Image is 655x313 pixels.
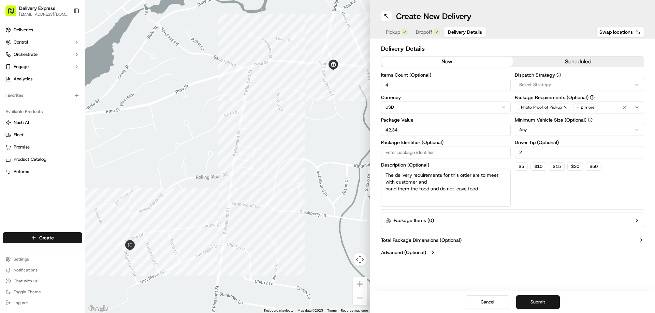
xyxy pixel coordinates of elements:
[14,169,29,175] span: Returns
[515,162,528,171] button: $5
[14,144,30,150] span: Promise
[14,300,28,306] span: Log out
[264,308,293,313] button: Keyboard shortcuts
[5,156,79,162] a: Product Catalog
[381,237,644,244] button: Total Package Dimensions (Optional)
[567,162,583,171] button: $30
[381,73,511,77] label: Items Count (Optional)
[7,118,18,128] img: Angelique Valdez
[106,87,124,95] button: See all
[3,106,82,117] div: Available Products
[3,117,82,128] button: Nash AI
[515,118,644,122] label: Minimum Vehicle Size (Optional)
[60,124,74,129] span: [DATE]
[515,95,644,100] label: Package Requirements (Optional)
[519,82,551,88] span: Select Strategy
[3,154,82,165] button: Product Catalog
[39,234,54,241] span: Create
[14,267,38,273] span: Notifications
[7,99,18,110] img: Regen Pajulas
[515,79,644,91] button: Select Strategy
[3,254,82,264] button: Settings
[3,287,82,297] button: Toggle Theme
[116,67,124,75] button: Start new chat
[353,253,367,266] button: Map camera controls
[51,106,54,111] span: •
[58,153,63,158] div: 💻
[5,144,79,150] a: Promise
[381,146,511,158] input: Enter package identifier
[381,162,511,167] label: Description (Optional)
[14,39,28,45] span: Control
[14,76,32,82] span: Analytics
[55,150,112,162] a: 💻API Documentation
[68,169,83,174] span: Pylon
[19,5,55,12] span: Delivery Express
[381,237,462,244] label: Total Package Dimensions (Optional)
[381,95,511,100] label: Currency
[416,29,432,35] span: Dropoff
[596,27,644,37] button: Swap locations
[3,25,82,35] a: Deliveries
[381,79,511,91] input: Enter number of items
[556,73,561,77] button: Dispatch Strategy
[14,65,27,77] img: 1738778727109-b901c2ba-d612-49f7-a14d-d897ce62d23f
[3,90,82,101] div: Favorites
[5,120,79,126] a: Nash AI
[3,232,82,243] button: Create
[55,106,69,111] span: [DATE]
[381,44,644,53] h2: Delivery Details
[3,37,82,48] button: Control
[586,162,601,171] button: $50
[87,304,110,313] img: Google
[7,153,12,158] div: 📗
[381,124,511,136] input: Enter package value
[21,124,55,129] span: [PERSON_NAME]
[381,169,511,207] textarea: The delivery requirements for this order are to meet with customer and hand them the food and do ...
[14,156,46,162] span: Product Catalog
[31,72,94,77] div: We're available if you need us!
[590,95,595,100] button: Package Requirements (Optional)
[3,61,82,72] button: Engage
[14,132,24,138] span: Fleet
[18,44,123,51] input: Got a question? Start typing here...
[3,129,82,140] button: Fleet
[14,256,29,262] span: Settings
[530,162,546,171] button: $10
[381,249,644,256] button: Advanced (Optional)
[3,49,82,60] button: Orchestrate
[7,89,46,94] div: Past conversations
[14,51,38,58] span: Orchestrate
[5,132,79,138] a: Fleet
[14,152,52,159] span: Knowledge Base
[394,217,434,224] label: Package Items ( 0 )
[381,140,511,145] label: Package Identifier (Optional)
[64,152,110,159] span: API Documentation
[14,124,19,130] img: 1736555255976-a54dd68f-1ca7-489b-9aae-adbdc363a1c4
[48,169,83,174] a: Powered byPylon
[521,105,562,110] span: Photo Proof of Pickup
[297,309,323,312] span: Map data ©2025
[516,295,560,309] button: Submit
[7,7,20,20] img: Nash
[386,29,400,35] span: Pickup
[381,249,426,256] label: Advanced (Optional)
[448,29,482,35] span: Delivery Details
[3,166,82,177] button: Returns
[381,57,513,67] button: now
[381,213,644,228] button: Package Items (0)
[549,162,565,171] button: $15
[466,295,509,309] button: Cancel
[353,291,367,305] button: Zoom out
[515,101,644,113] button: Photo Proof of Pickup+ 2 more
[19,12,68,17] button: [EMAIL_ADDRESS][DOMAIN_NAME]
[14,120,29,126] span: Nash AI
[573,104,598,111] div: + 2 more
[353,277,367,291] button: Zoom in
[3,298,82,308] button: Log out
[515,146,644,158] input: Enter driver tip amount
[14,106,19,111] img: 1736555255976-a54dd68f-1ca7-489b-9aae-adbdc363a1c4
[3,74,82,84] a: Analytics
[588,118,593,122] button: Minimum Vehicle Size (Optional)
